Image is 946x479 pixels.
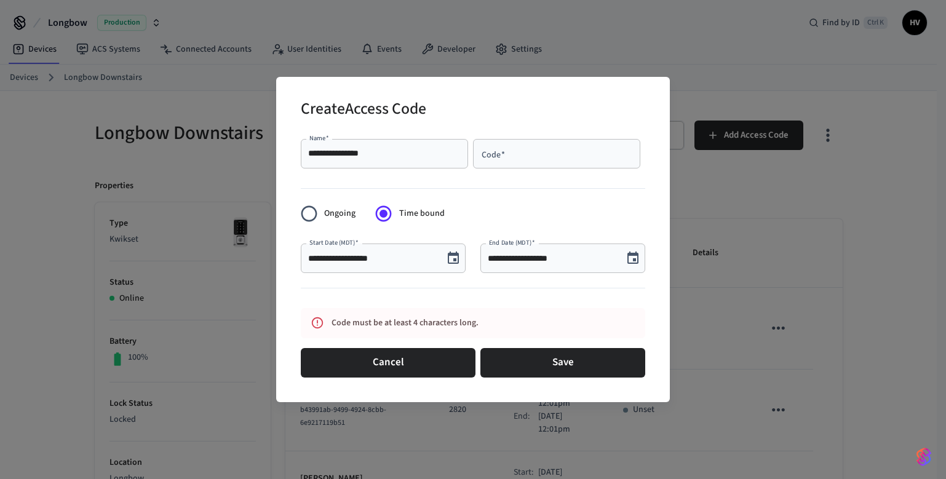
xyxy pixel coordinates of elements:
[480,348,645,378] button: Save
[489,238,535,247] label: End Date (MDT)
[399,207,445,220] span: Time bound
[441,246,466,271] button: Choose date, selected date is Oct 30, 2025
[309,133,329,143] label: Name
[332,312,591,335] div: Code must be at least 4 characters long.
[324,207,356,220] span: Ongoing
[301,92,426,129] h2: Create Access Code
[301,348,475,378] button: Cancel
[916,447,931,467] img: SeamLogoGradient.69752ec5.svg
[621,246,645,271] button: Choose date, selected date is Nov 3, 2025
[309,238,359,247] label: Start Date (MDT)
